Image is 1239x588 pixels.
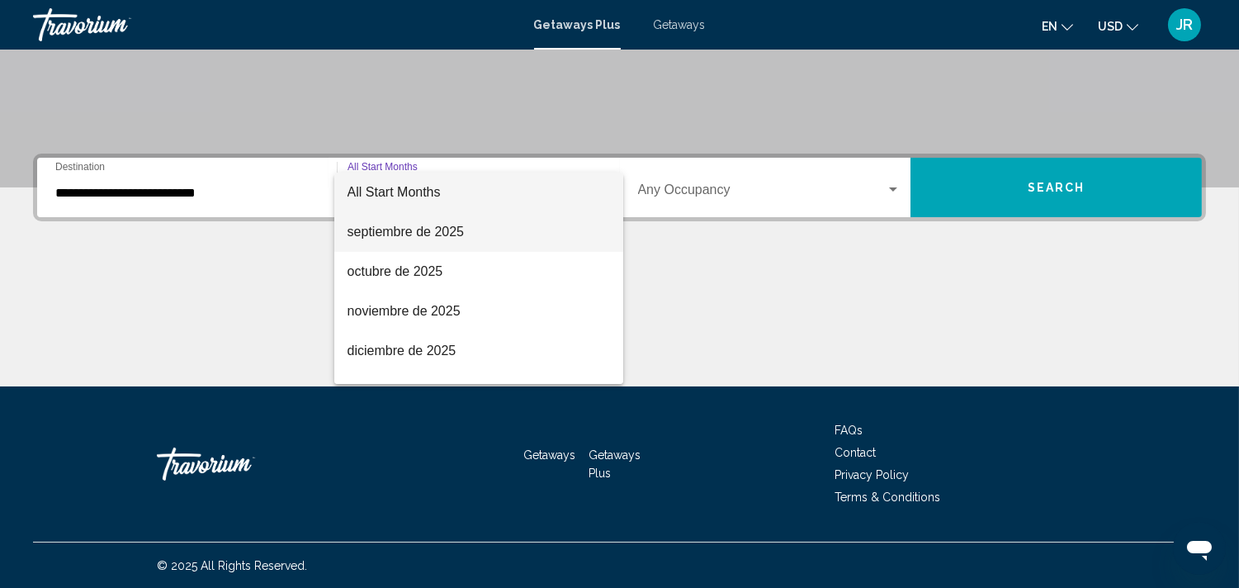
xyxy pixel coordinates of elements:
span: septiembre de 2025 [348,212,610,252]
span: enero de 2026 [348,371,610,410]
span: diciembre de 2025 [348,331,610,371]
span: octubre de 2025 [348,252,610,292]
span: All Start Months [348,185,441,199]
span: noviembre de 2025 [348,292,610,331]
iframe: Botón para iniciar la ventana de mensajería [1173,522,1226,575]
